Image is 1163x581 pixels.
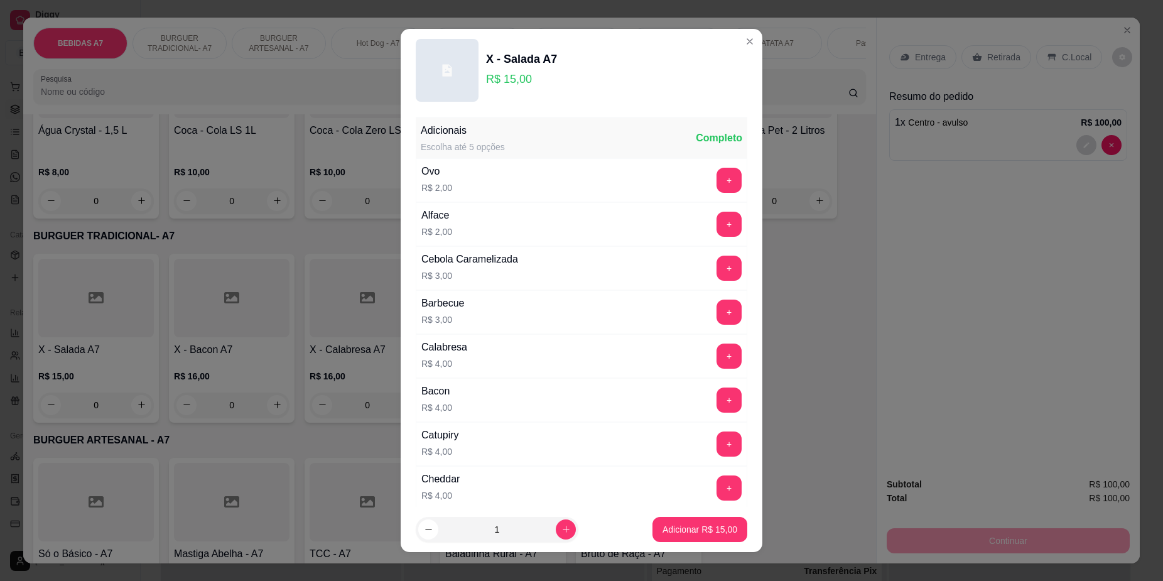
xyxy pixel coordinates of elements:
[696,131,742,146] div: Completo
[421,428,459,443] div: Catupiry
[418,519,438,540] button: decrease-product-quantity
[421,123,505,138] div: Adicionais
[717,256,742,281] button: add
[421,252,518,267] div: Cebola Caramelizada
[486,50,557,68] div: X - Salada A7
[421,401,452,414] p: R$ 4,00
[421,182,452,194] p: R$ 2,00
[421,141,505,153] div: Escolha até 5 opções
[421,269,518,282] p: R$ 3,00
[421,208,452,223] div: Alface
[663,523,737,536] p: Adicionar R$ 15,00
[486,70,557,88] p: R$ 15,00
[421,445,459,458] p: R$ 4,00
[421,357,467,370] p: R$ 4,00
[421,296,465,311] div: Barbecue
[556,519,576,540] button: increase-product-quantity
[421,164,452,179] div: Ovo
[421,313,465,326] p: R$ 3,00
[421,472,460,487] div: Cheddar
[717,300,742,325] button: add
[652,517,747,542] button: Adicionar R$ 15,00
[421,489,460,502] p: R$ 4,00
[717,475,742,501] button: add
[421,225,452,238] p: R$ 2,00
[717,344,742,369] button: add
[421,340,467,355] div: Calabresa
[717,388,742,413] button: add
[717,212,742,237] button: add
[421,384,452,399] div: Bacon
[717,432,742,457] button: add
[740,31,760,52] button: Close
[717,168,742,193] button: add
